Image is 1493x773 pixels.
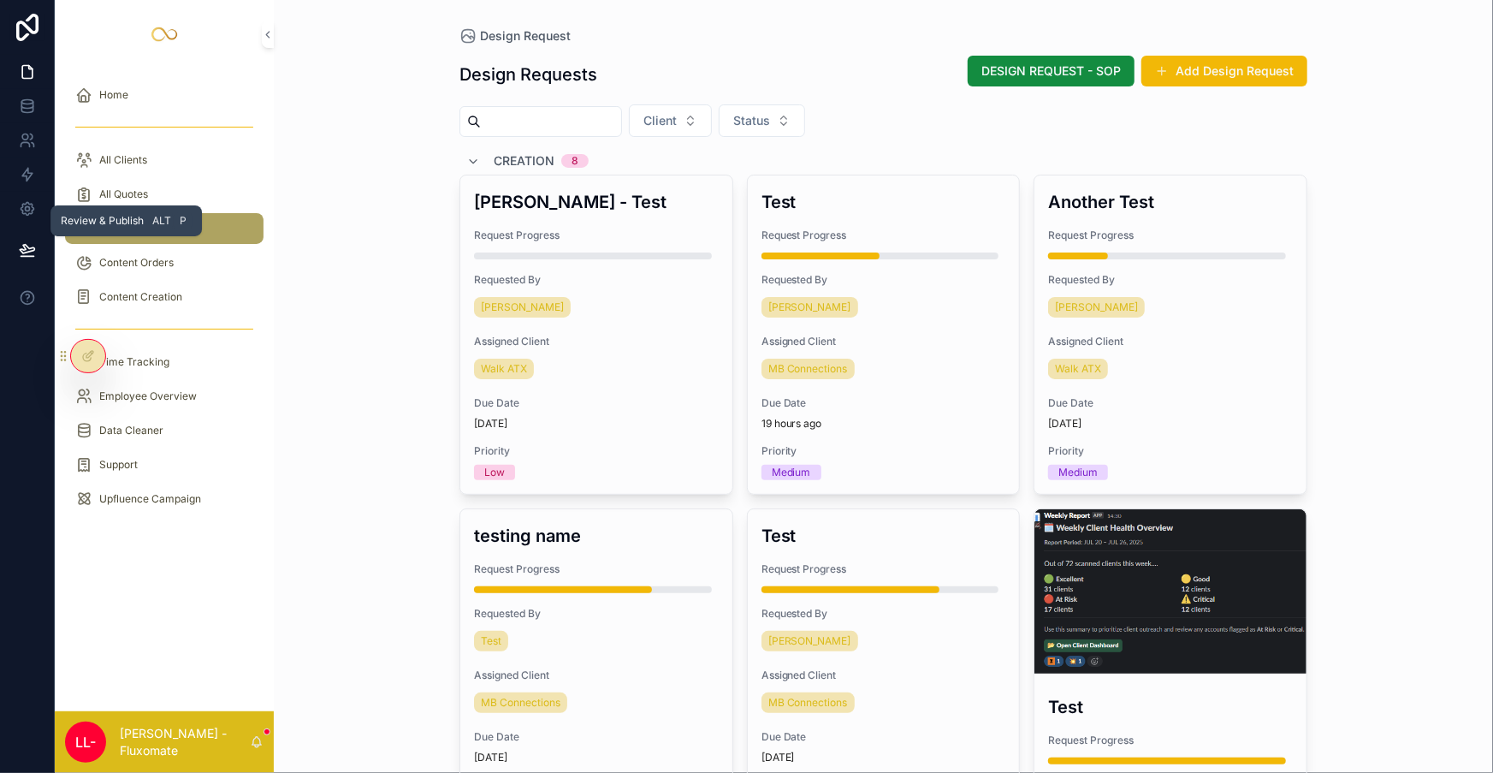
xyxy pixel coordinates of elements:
[65,347,264,378] a: Time Tracking
[1048,189,1293,215] h3: Another Test
[459,27,571,45] a: Design Request
[65,282,264,312] a: Content Creation
[1048,417,1081,431] p: [DATE]
[1141,56,1307,86] button: Add Design Request
[474,396,719,410] span: Due Date
[99,355,169,369] span: Time Tracking
[761,189,1006,215] h3: Test
[761,562,1006,576] span: Request Progress
[719,104,805,137] button: Select Button
[1048,297,1145,318] a: [PERSON_NAME]
[99,290,182,304] span: Content Creation
[494,152,554,169] span: Creation
[474,523,719,549] h3: testing name
[1058,465,1098,480] div: Medium
[474,189,719,215] h3: [PERSON_NAME] - Test
[474,562,719,576] span: Request Progress
[459,175,733,495] a: [PERSON_NAME] - TestRequest ProgressRequested By[PERSON_NAME]Assigned ClientWalk ATXDue Date[DATE...
[1048,396,1293,410] span: Due Date
[99,424,163,437] span: Data Cleaner
[768,362,848,376] span: MB Connections
[1048,734,1293,747] span: Request Progress
[1048,229,1293,242] span: Request Progress
[480,27,571,45] span: Design Request
[459,62,597,86] h1: Design Requests
[761,359,855,379] a: MB Connections
[1055,362,1101,376] span: Walk ATX
[1048,335,1293,348] span: Assigned Client
[981,62,1121,80] span: DESIGN REQUEST - SOP
[1055,300,1138,314] span: [PERSON_NAME]
[65,415,264,446] a: Data Cleaner
[99,88,128,102] span: Home
[474,607,719,621] span: Requested By
[481,362,527,376] span: Walk ATX
[761,631,858,651] a: [PERSON_NAME]
[65,145,264,175] a: All Clients
[55,68,274,534] div: scrollable content
[474,335,719,348] span: Assigned Client
[1048,359,1108,379] a: Walk ATX
[474,444,719,458] span: Priority
[761,607,1006,621] span: Requested By
[65,247,264,278] a: Content Orders
[768,696,848,710] span: MB Connections
[474,669,719,682] span: Assigned Client
[474,359,534,379] a: Walk ATX
[761,297,858,318] a: [PERSON_NAME]
[176,214,190,228] span: P
[61,214,144,228] span: Review & Publish
[761,229,1006,242] span: Request Progress
[481,634,501,648] span: Test
[65,179,264,210] a: All Quotes
[474,693,567,713] a: MB Connections
[768,300,851,314] span: [PERSON_NAME]
[474,297,571,318] a: [PERSON_NAME]
[761,417,822,431] p: 19 hours ago
[761,693,855,713] a: MB Connections
[761,669,1006,682] span: Assigned Client
[152,214,171,228] span: Alt
[768,634,851,648] span: [PERSON_NAME]
[99,256,174,270] span: Content Orders
[733,112,770,129] span: Status
[99,187,148,201] span: All Quotes
[1048,694,1293,720] h3: Test
[761,273,1006,287] span: Requested By
[1034,509,1306,674] div: Screenshot-2025-08-18-135705.png
[772,465,811,480] div: Medium
[747,175,1021,495] a: TestRequest ProgressRequested By[PERSON_NAME]Assigned ClientMB ConnectionsDue Date19 hours agoPri...
[481,300,564,314] span: [PERSON_NAME]
[474,417,507,431] p: [DATE]
[65,381,264,412] a: Employee Overview
[761,396,1006,410] span: Due Date
[99,153,147,167] span: All Clients
[1048,444,1293,458] span: Priority
[484,465,505,480] div: Low
[572,154,578,168] div: 8
[474,631,508,651] a: Test
[474,229,719,242] span: Request Progress
[629,104,712,137] button: Select Button
[761,523,1006,549] h3: Test
[1034,175,1307,495] a: Another TestRequest ProgressRequested By[PERSON_NAME]Assigned ClientWalk ATXDue Date[DATE]Priorit...
[643,112,677,129] span: Client
[481,696,560,710] span: MB Connections
[761,444,1006,458] span: Priority
[65,80,264,110] a: Home
[474,730,719,744] span: Due Date
[65,449,264,480] a: Support
[474,273,719,287] span: Requested By
[761,730,1006,744] span: Due Date
[1048,273,1293,287] span: Requested By
[151,21,178,48] img: App logo
[120,725,250,759] p: [PERSON_NAME] - Fluxomate
[99,458,138,472] span: Support
[761,751,795,764] p: [DATE]
[99,389,197,403] span: Employee Overview
[75,732,96,752] span: LL-
[968,56,1135,86] button: DESIGN REQUEST - SOP
[761,335,1006,348] span: Assigned Client
[474,751,507,764] p: [DATE]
